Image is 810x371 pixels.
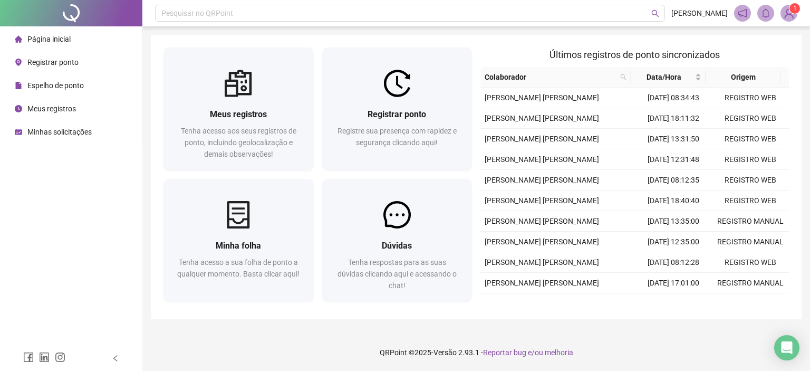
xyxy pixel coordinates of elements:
td: REGISTRO WEB [712,252,789,273]
span: instagram [55,352,65,363]
a: Registrar pontoRegistre sua presença com rapidez e segurança clicando aqui! [322,47,472,170]
span: Tenha acesso a sua folha de ponto a qualquer momento. Basta clicar aqui! [177,258,300,278]
td: [DATE] 13:35:00 [635,211,712,232]
span: schedule [15,128,22,136]
span: Registrar ponto [27,58,79,66]
span: Minha folha [216,241,261,251]
td: [DATE] 08:12:35 [635,170,712,191]
span: Página inicial [27,35,71,43]
span: 1 [793,5,797,12]
span: Últimos registros de ponto sincronizados [549,49,720,60]
td: [DATE] 08:12:28 [635,252,712,273]
td: [DATE] 12:31:48 [635,149,712,170]
span: Tenha respostas para as suas dúvidas clicando aqui e acessando o chat! [337,258,457,290]
td: REGISTRO WEB [712,129,789,149]
td: [DATE] 13:31:50 [635,129,712,149]
span: [PERSON_NAME] [PERSON_NAME] [485,176,599,184]
span: Colaborador [485,71,616,83]
span: search [618,69,629,85]
td: [DATE] 13:35:00 [635,293,712,314]
span: [PERSON_NAME] [PERSON_NAME] [485,217,599,225]
span: Minhas solicitações [27,128,92,136]
span: Meus registros [27,104,76,113]
span: Espelho de ponto [27,81,84,90]
span: Versão [433,348,457,357]
div: Open Intercom Messenger [774,335,799,360]
td: REGISTRO WEB [712,88,789,108]
span: linkedin [39,352,50,363]
span: facebook [23,352,34,363]
td: REGISTRO MANUAL [712,211,789,232]
td: REGISTRO MANUAL [712,273,789,293]
span: [PERSON_NAME] [PERSON_NAME] [485,155,599,164]
span: bell [761,8,770,18]
span: [PERSON_NAME] [PERSON_NAME] [485,258,599,267]
td: REGISTRO WEB [712,108,789,129]
a: Minha folhaTenha acesso a sua folha de ponto a qualquer momento. Basta clicar aqui! [163,179,314,302]
th: Data/Hora [631,67,706,88]
span: Registre sua presença com rapidez e segurança clicando aqui! [337,127,457,147]
span: home [15,35,22,43]
td: [DATE] 18:11:32 [635,108,712,129]
span: [PERSON_NAME] [PERSON_NAME] [485,196,599,205]
td: [DATE] 18:40:40 [635,191,712,211]
span: Dúvidas [382,241,412,251]
span: [PERSON_NAME] [PERSON_NAME] [485,279,599,287]
td: REGISTRO MANUAL [712,232,789,252]
span: left [112,355,119,362]
span: search [651,9,659,17]
span: search [620,74,626,80]
th: Origem [706,67,780,88]
span: clock-circle [15,105,22,112]
span: Data/Hora [635,71,693,83]
span: environment [15,59,22,66]
span: [PERSON_NAME] [PERSON_NAME] [485,237,599,246]
td: REGISTRO WEB [712,149,789,170]
td: REGISTRO MANUAL [712,293,789,314]
img: 94845 [781,5,797,21]
sup: Atualize o seu contato no menu Meus Dados [789,3,800,14]
td: REGISTRO WEB [712,170,789,191]
span: [PERSON_NAME] [671,7,728,19]
span: Registrar ponto [368,109,426,119]
td: REGISTRO WEB [712,191,789,211]
td: [DATE] 12:35:00 [635,232,712,252]
span: Reportar bug e/ou melhoria [483,348,573,357]
span: [PERSON_NAME] [PERSON_NAME] [485,93,599,102]
span: file [15,82,22,89]
span: [PERSON_NAME] [PERSON_NAME] [485,114,599,122]
td: [DATE] 17:01:00 [635,273,712,293]
span: [PERSON_NAME] [PERSON_NAME] [485,135,599,143]
span: Tenha acesso aos seus registros de ponto, incluindo geolocalização e demais observações! [181,127,296,158]
td: [DATE] 08:34:43 [635,88,712,108]
footer: QRPoint © 2025 - 2.93.1 - [142,334,810,371]
span: Meus registros [210,109,267,119]
a: DúvidasTenha respostas para as suas dúvidas clicando aqui e acessando o chat! [322,179,472,302]
span: notification [738,8,747,18]
a: Meus registrosTenha acesso aos seus registros de ponto, incluindo geolocalização e demais observa... [163,47,314,170]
